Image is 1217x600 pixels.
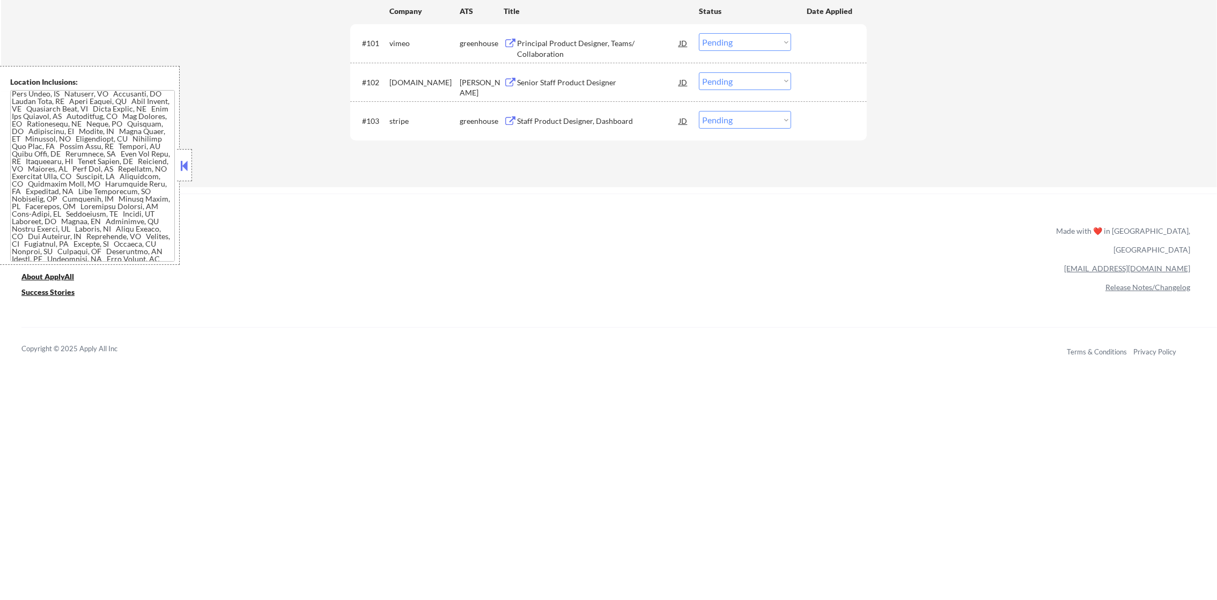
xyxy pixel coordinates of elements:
[517,116,679,127] div: Staff Product Designer, Dashboard
[807,6,854,17] div: Date Applied
[678,72,689,92] div: JD
[21,287,75,297] u: Success Stories
[21,272,74,281] u: About ApplyAll
[1105,283,1190,292] a: Release Notes/Changelog
[362,116,381,127] div: #103
[21,236,832,248] a: Refer & earn free applications 👯‍♀️
[10,77,175,87] div: Location Inclusions:
[21,287,89,300] a: Success Stories
[21,344,145,354] div: Copyright © 2025 Apply All Inc
[389,38,460,49] div: vimeo
[699,1,791,20] div: Status
[389,116,460,127] div: stripe
[389,6,460,17] div: Company
[362,77,381,88] div: #102
[460,77,504,98] div: [PERSON_NAME]
[517,77,679,88] div: Senior Staff Product Designer
[21,271,89,285] a: About ApplyAll
[460,6,504,17] div: ATS
[362,38,381,49] div: #101
[460,116,504,127] div: greenhouse
[1064,264,1190,273] a: [EMAIL_ADDRESS][DOMAIN_NAME]
[1052,221,1190,259] div: Made with ❤️ in [GEOGRAPHIC_DATA], [GEOGRAPHIC_DATA]
[678,33,689,53] div: JD
[1067,347,1127,356] a: Terms & Conditions
[678,111,689,130] div: JD
[517,38,679,59] div: Principal Product Designer, Teams/ Collaboration
[1133,347,1176,356] a: Privacy Policy
[460,38,504,49] div: greenhouse
[504,6,689,17] div: Title
[389,77,460,88] div: [DOMAIN_NAME]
